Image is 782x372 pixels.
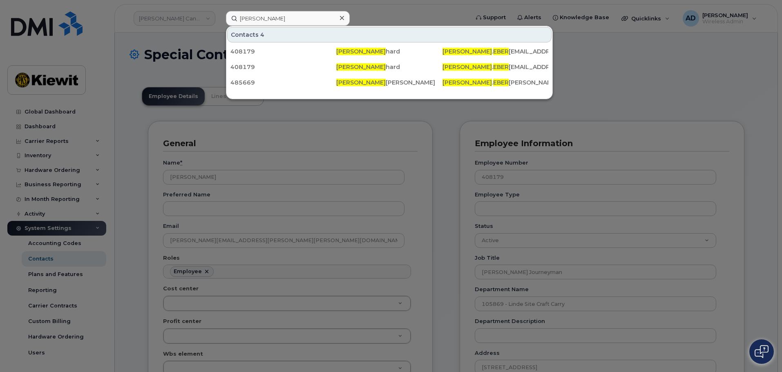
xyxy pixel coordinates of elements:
img: Open chat [755,345,769,358]
span: [PERSON_NAME] [336,79,386,86]
div: 408179 [230,47,336,56]
div: . [PERSON_NAME][EMAIL_ADDRESS][PERSON_NAME][DOMAIN_NAME] [442,78,548,87]
a: 408179[PERSON_NAME]hard[PERSON_NAME].EBER[EMAIL_ADDRESS][PERSON_NAME][DOMAIN_NAME] [227,44,552,59]
div: 485669 [230,78,336,87]
span: EBER [493,63,509,71]
a: 408179[PERSON_NAME]hard[PERSON_NAME].EBER[EMAIL_ADDRESS][PERSON_NAME][DOMAIN_NAME] [227,60,552,74]
span: 4 [260,31,264,39]
span: EBER [493,48,509,55]
div: hard [336,47,442,56]
a: 485669[PERSON_NAME][PERSON_NAME][PERSON_NAME].EBER[PERSON_NAME][EMAIL_ADDRESS][PERSON_NAME][DOMAI... [227,75,552,90]
div: 408179 [230,63,336,71]
span: [PERSON_NAME] [442,48,492,55]
div: hard [336,63,442,71]
span: [PERSON_NAME] [336,63,386,71]
div: [PERSON_NAME] [336,78,442,87]
span: [PERSON_NAME] [336,48,386,55]
span: EBER [493,79,509,86]
div: . [EMAIL_ADDRESS][PERSON_NAME][DOMAIN_NAME] [442,47,548,56]
span: [PERSON_NAME] [442,79,492,86]
div: Contacts [227,27,552,42]
div: . [EMAIL_ADDRESS][PERSON_NAME][DOMAIN_NAME] [442,63,548,71]
span: [PERSON_NAME] [442,63,492,71]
